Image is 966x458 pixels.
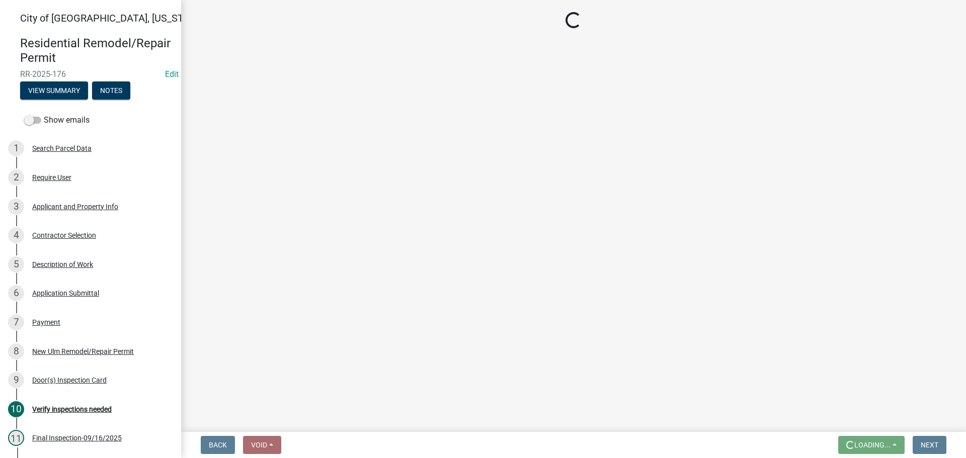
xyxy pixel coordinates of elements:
h4: Residential Remodel/Repair Permit [20,36,173,65]
button: Next [913,436,946,454]
div: 1 [8,140,24,156]
wm-modal-confirm: Edit Application Number [165,69,179,79]
div: Final Inspection-09/16/2025 [32,434,122,441]
div: Require User [32,174,71,181]
span: Next [921,441,938,449]
div: Door(s) Inspection Card [32,377,107,384]
div: 11 [8,430,24,446]
div: 10 [8,401,24,417]
button: Loading... [838,436,905,454]
wm-modal-confirm: Notes [92,87,130,95]
div: 8 [8,343,24,359]
div: 9 [8,372,24,388]
span: RR-2025-176 [20,69,161,79]
button: Notes [92,81,130,100]
div: Verify inspections needed [32,406,112,413]
div: Applicant and Property Info [32,203,118,210]
wm-modal-confirm: Summary [20,87,88,95]
div: Search Parcel Data [32,145,92,152]
button: Back [201,436,235,454]
label: Show emails [24,114,90,126]
div: 4 [8,227,24,243]
div: 6 [8,285,24,301]
div: Application Submittal [32,290,99,297]
div: 2 [8,169,24,186]
span: Loading... [854,441,891,449]
button: View Summary [20,81,88,100]
span: Void [251,441,267,449]
div: Payment [32,319,60,326]
div: New Ulm Remodel/Repair Permit [32,348,134,355]
div: 5 [8,256,24,272]
div: 7 [8,314,24,330]
span: Back [209,441,227,449]
span: City of [GEOGRAPHIC_DATA], [US_STATE] [20,12,203,24]
div: Contractor Selection [32,232,96,239]
button: Void [243,436,281,454]
a: Edit [165,69,179,79]
div: Description of Work [32,261,93,268]
div: 3 [8,199,24,215]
